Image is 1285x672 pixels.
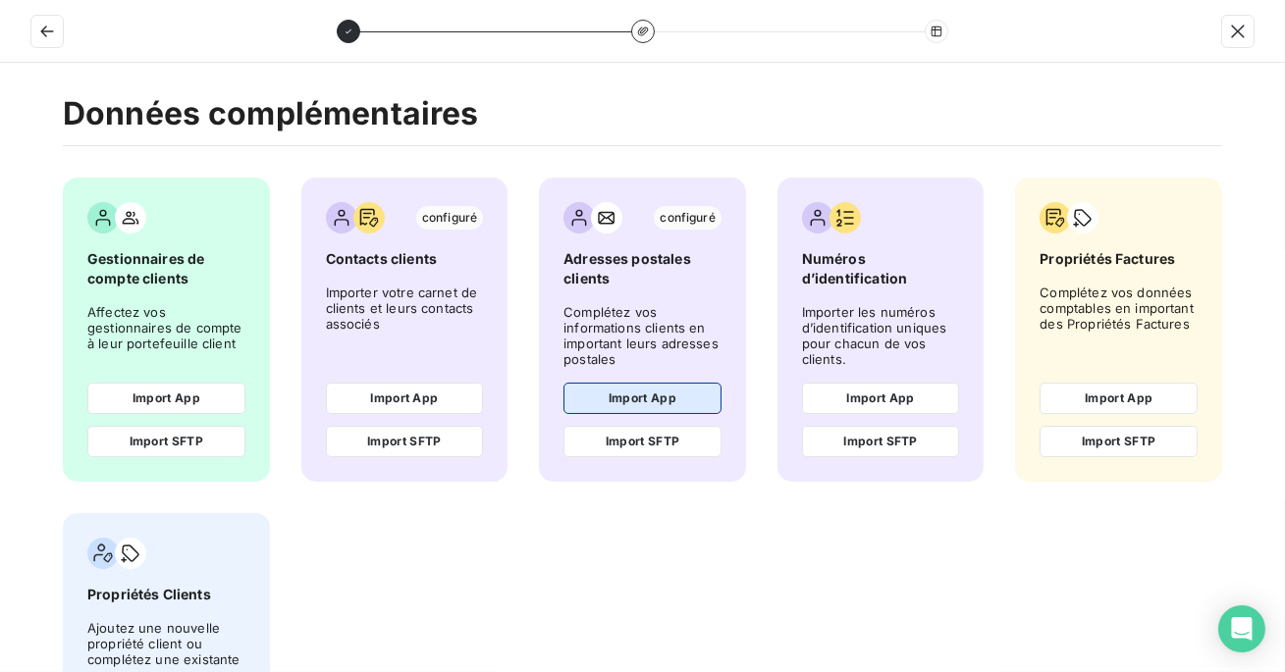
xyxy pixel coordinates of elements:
span: Propriétés Clients [87,585,245,604]
span: Ajoutez une nouvelle propriété client ou complétez une existante [87,620,245,667]
span: Numéros d’identification [802,249,960,288]
span: Importer les numéros d’identification uniques pour chacun de vos clients. [802,304,960,367]
span: configuré [654,206,721,230]
span: Importer votre carnet de clients et leurs contacts associés [326,284,484,367]
span: Propriétés Factures [1040,249,1198,269]
button: Import App [802,383,960,414]
div: Open Intercom Messenger [1218,605,1265,652]
span: Complétez vos données comptables en important des Propriétés Factures [1040,284,1198,367]
button: Import SFTP [563,426,722,457]
span: Adresses postales clients [563,249,722,288]
span: Gestionnaires de compte clients [87,249,245,288]
h2: Données complémentaires [63,94,1222,146]
button: Import SFTP [802,426,960,457]
button: Import SFTP [326,426,484,457]
button: Import SFTP [1040,426,1198,457]
button: Import App [1040,383,1198,414]
button: Import App [563,383,722,414]
span: Contacts clients [326,249,484,269]
span: configuré [416,206,483,230]
span: Affectez vos gestionnaires de compte à leur portefeuille client [87,304,245,367]
span: Complétez vos informations clients en important leurs adresses postales [563,304,722,367]
button: Import SFTP [87,426,245,457]
button: Import App [326,383,484,414]
button: Import App [87,383,245,414]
